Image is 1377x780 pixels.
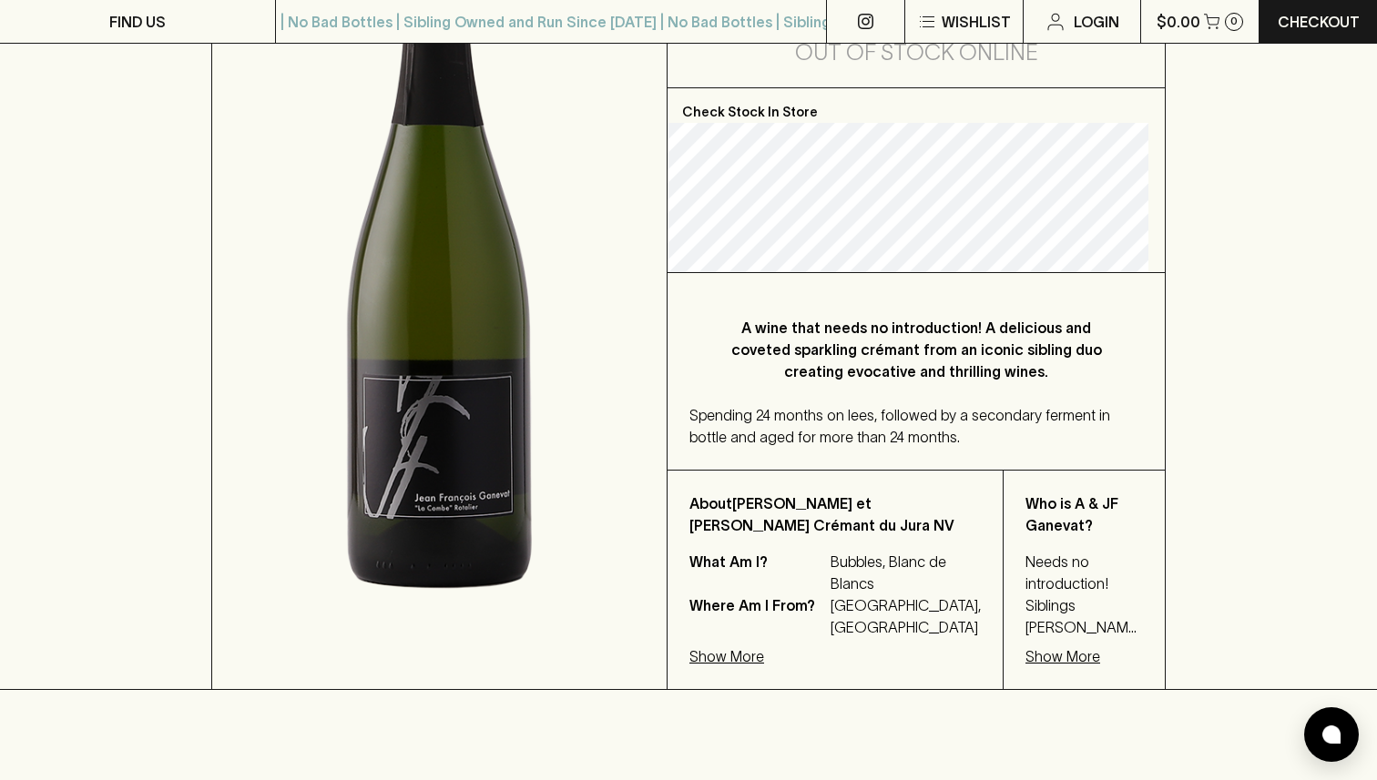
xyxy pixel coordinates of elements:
[1322,725,1341,744] img: bubble-icon
[1074,11,1119,33] p: Login
[831,594,981,638] p: [GEOGRAPHIC_DATA], [GEOGRAPHIC_DATA]
[942,11,1011,33] p: Wishlist
[689,645,764,667] p: Show More
[831,551,981,594] p: Bubbles, Blanc de Blancs
[795,38,1038,67] h5: Out of Stock Online
[689,594,826,638] p: Where Am I From?
[109,11,166,33] p: FIND US
[689,492,981,536] p: About [PERSON_NAME] et [PERSON_NAME] Crémant du Jura NV
[1278,11,1360,33] p: Checkout
[1025,551,1143,638] p: Needs no introduction! Siblings [PERSON_NAME] and [PERSON_NAME], the dynamic duo behind Ganevat, ...
[726,317,1107,382] p: A wine that needs no introduction! A delicious and coveted sparkling crémant from an iconic sibli...
[668,88,1165,123] p: Check Stock In Store
[1157,11,1200,33] p: $0.00
[1025,645,1100,667] p: Show More
[689,551,826,594] p: What Am I?
[1025,495,1118,533] b: Who is A & JF Ganevat?
[1230,16,1238,26] p: 0
[689,407,1110,445] span: Spending 24 months on lees, followed by a secondary ferment in bottle and aged for more than 24 m...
